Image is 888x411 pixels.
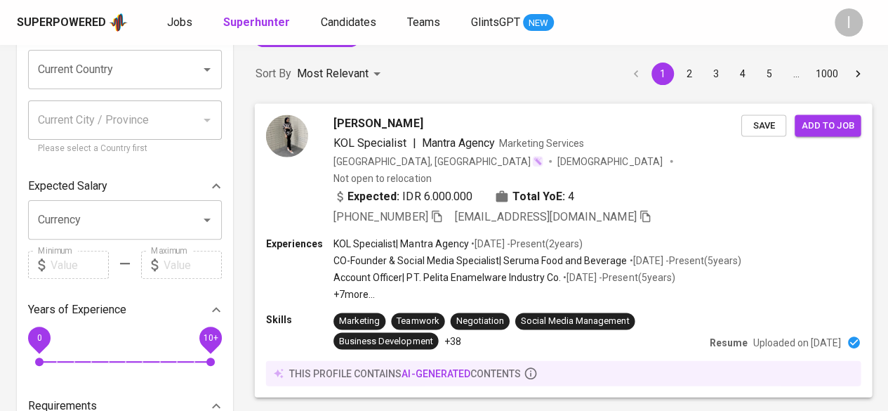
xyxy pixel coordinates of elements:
[333,171,431,185] p: Not open to relocation
[758,63,781,85] button: Go to page 5
[51,251,109,279] input: Value
[811,63,842,85] button: Go to page 1000
[197,210,217,230] button: Open
[333,270,561,285] p: Account Officer | PT. Pelita Enamelware Industry Co.
[455,209,637,223] span: [EMAIL_ADDRESS][DOMAIN_NAME]
[167,15,192,29] span: Jobs
[223,15,290,29] b: Superhunter
[731,63,754,85] button: Go to page 4
[17,15,106,31] div: Superpowered
[557,154,664,168] span: [DEMOGRAPHIC_DATA]
[167,14,195,32] a: Jobs
[795,115,861,136] button: Add to job
[444,334,460,348] p: +38
[561,270,675,285] p: • [DATE] - Present ( 5 years )
[402,367,470,379] span: AI-generated
[499,137,584,148] span: Marketing Services
[28,172,222,200] div: Expected Salary
[297,65,369,82] p: Most Relevant
[710,335,748,349] p: Resume
[421,136,494,149] span: Mantra Agency
[203,333,218,343] span: 10+
[339,315,380,328] div: Marketing
[407,15,440,29] span: Teams
[785,67,807,81] div: …
[802,117,854,133] span: Add to job
[333,254,627,268] p: CO-Founder & Social Media Specialist | Seruma Food and Beverage
[333,209,428,223] span: [PHONE_NUMBER]
[847,63,869,85] button: Go to next page
[627,254,741,268] p: • [DATE] - Present ( 5 years )
[289,366,521,380] p: this profile contains contents
[651,63,674,85] button: page 1
[321,15,376,29] span: Candidates
[521,315,629,328] div: Social Media Management
[412,134,416,151] span: |
[164,251,222,279] input: Value
[333,136,406,149] span: KOL Specialist
[28,296,222,324] div: Years of Experience
[223,14,293,32] a: Superhunter
[17,12,128,33] a: Superpoweredapp logo
[678,63,701,85] button: Go to page 2
[748,117,779,133] span: Save
[705,63,727,85] button: Go to page 3
[37,333,41,343] span: 0
[469,236,583,250] p: • [DATE] - Present ( 2 years )
[197,60,217,79] button: Open
[28,301,126,318] p: Years of Experience
[407,14,443,32] a: Teams
[471,14,554,32] a: GlintsGPT NEW
[333,188,472,204] div: IDR 6.000.000
[623,63,871,85] nav: pagination navigation
[333,115,423,131] span: [PERSON_NAME]
[28,178,107,195] p: Expected Salary
[523,16,554,30] span: NEW
[397,315,439,328] div: Teamwork
[568,188,574,204] span: 4
[835,8,863,37] div: I
[38,142,212,156] p: Please select a Country first
[456,315,504,328] div: Negotiation
[532,155,543,167] img: magic_wand.svg
[266,236,333,250] p: Experiences
[256,104,871,397] a: [PERSON_NAME]KOL Specialist|Mantra AgencyMarketing Services[GEOGRAPHIC_DATA], [GEOGRAPHIC_DATA][D...
[333,287,741,301] p: +7 more ...
[339,334,432,348] div: Business Development
[512,188,565,204] b: Total YoE:
[741,115,786,136] button: Save
[109,12,128,33] img: app logo
[321,14,379,32] a: Candidates
[753,335,841,349] p: Uploaded on [DATE]
[266,115,308,157] img: 7c0e387d9e52cb44bd961531cd7f84b3.jpg
[333,154,543,168] div: [GEOGRAPHIC_DATA], [GEOGRAPHIC_DATA]
[266,313,333,327] p: Skills
[347,188,399,204] b: Expected:
[333,236,469,250] p: KOL Specialist | Mantra Agency
[471,15,520,29] span: GlintsGPT
[297,61,385,87] div: Most Relevant
[256,65,291,82] p: Sort By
